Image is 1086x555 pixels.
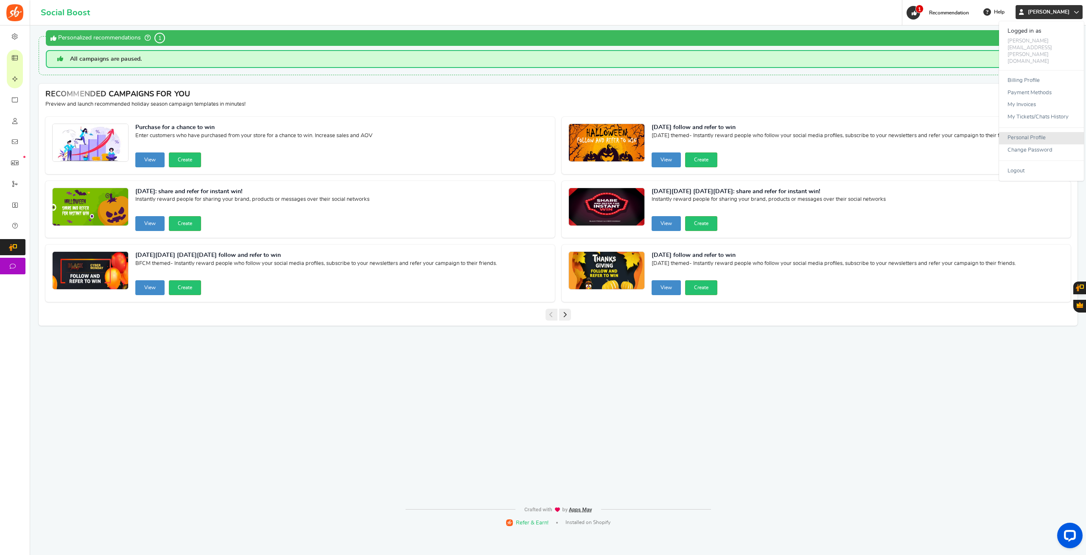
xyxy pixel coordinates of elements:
[999,132,1084,144] a: Personal Profile
[999,99,1084,111] a: My Invoices
[45,90,1071,99] h4: RECOMMENDED CAMPAIGNS FOR YOU
[135,152,165,167] button: View
[652,216,681,231] button: View
[652,132,1016,149] span: [DATE] themed- Instantly reward people who follow your social media profiles, subscribe to your n...
[992,8,1005,16] span: Help
[915,5,924,13] span: 1
[1073,300,1086,313] button: Gratisfaction
[565,519,610,526] span: Installed on Shopify
[135,188,369,196] strong: [DATE]: share and refer for instant win!
[999,165,1084,177] a: Logout
[135,251,497,260] strong: [DATE][DATE] [DATE][DATE] follow and refer to win
[652,188,886,196] strong: [DATE][DATE] [DATE][DATE]: share and refer for instant win!
[154,33,165,43] span: 1
[524,507,593,513] img: img-footer.webp
[1050,519,1086,555] iframe: LiveChat chat widget
[1077,302,1083,308] span: Gratisfaction
[999,75,1084,87] a: Billing Profile
[506,518,549,527] a: Refer & Earn!
[135,260,497,277] span: BFCM themed- Instantly reward people who follow your social media profiles, subscribe to your new...
[999,87,1084,99] a: Payment Methods
[53,124,128,162] img: Recommended Campaigns
[569,188,644,226] img: Recommended Campaigns
[652,124,1016,132] strong: [DATE] follow and refer to win
[685,216,717,231] button: Create
[135,124,372,132] strong: Purchase for a chance to win
[569,252,644,290] img: Recommended Campaigns
[135,132,372,149] span: Enter customers who have purchased from your store for a chance to win. Increase sales and AOV
[135,216,165,231] button: View
[53,252,128,290] img: Recommended Campaigns
[169,152,201,167] button: Create
[169,216,201,231] button: Create
[41,8,90,17] h1: Social Boost
[6,4,23,21] img: Social Boost
[169,280,201,295] button: Create
[556,522,558,524] span: |
[980,5,1009,19] a: Help
[652,152,681,167] button: View
[652,251,1016,260] strong: [DATE] follow and refer to win
[569,124,644,162] img: Recommended Campaigns
[906,6,973,20] a: 1 Recommendation
[652,280,681,295] button: View
[46,30,1067,46] div: Personalized recommendations
[685,152,717,167] button: Create
[53,188,128,226] img: Recommended Campaigns
[929,10,969,15] span: Recommendation
[999,25,1084,37] div: Logged in as
[135,196,369,213] span: Instantly reward people for sharing your brand, products or messages over their social networks
[999,144,1084,157] a: Change Password
[999,111,1084,124] a: My Tickets/Chats History
[685,280,717,295] button: Create
[23,156,25,158] em: New
[1024,8,1073,16] span: [PERSON_NAME]
[999,37,1084,66] div: [PERSON_NAME][EMAIL_ADDRESS][PERSON_NAME][DOMAIN_NAME]
[70,56,142,62] span: All campaigns are paused.
[135,280,165,295] button: View
[652,196,886,213] span: Instantly reward people for sharing your brand, products or messages over their social networks
[45,101,1071,108] p: Preview and launch recommended holiday season campaign templates in minutes!
[652,260,1016,277] span: [DATE] themed- Instantly reward people who follow your social media profiles, subscribe to your n...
